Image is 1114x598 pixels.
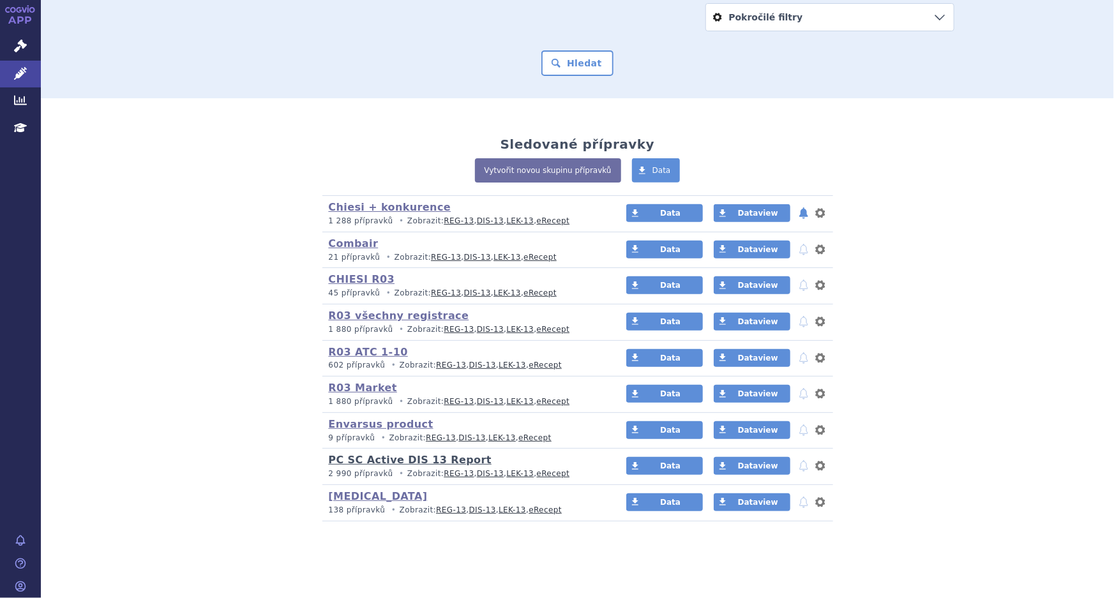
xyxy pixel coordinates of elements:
[660,389,681,398] span: Data
[814,350,827,366] button: nastavení
[537,469,570,478] a: eRecept
[501,137,655,152] h2: Sledované přípravky
[378,433,389,444] i: •
[814,422,827,438] button: nastavení
[477,325,504,334] a: DIS-13
[396,396,407,407] i: •
[329,252,603,263] p: Zobrazit: , , ,
[797,422,810,438] button: notifikace
[814,206,827,221] button: nastavení
[477,397,504,406] a: DIS-13
[797,242,810,257] button: notifikace
[493,253,521,262] a: LEK-13
[329,469,393,478] span: 2 990 přípravků
[329,324,603,335] p: Zobrazit: , , ,
[626,493,703,511] a: Data
[436,361,466,370] a: REG-13
[436,505,466,514] a: REG-13
[529,505,562,514] a: eRecept
[396,468,407,479] i: •
[477,216,504,225] a: DIS-13
[444,325,474,334] a: REG-13
[383,288,395,299] i: •
[814,495,827,510] button: nastavení
[464,253,491,262] a: DIS-13
[426,433,456,442] a: REG-13
[444,397,474,406] a: REG-13
[797,278,810,293] button: notifikace
[660,498,681,507] span: Data
[388,360,400,371] i: •
[329,433,603,444] p: Zobrazit: , , ,
[626,457,703,475] a: Data
[738,245,778,254] span: Dataview
[714,385,790,403] a: Dataview
[493,288,521,297] a: LEK-13
[329,253,380,262] span: 21 přípravků
[329,346,408,358] a: R03 ATC 1-10
[738,209,778,218] span: Dataview
[464,288,491,297] a: DIS-13
[523,288,557,297] a: eRecept
[738,389,778,398] span: Dataview
[329,418,433,430] a: Envarsus product
[797,206,810,221] button: notifikace
[714,276,790,294] a: Dataview
[626,204,703,222] a: Data
[814,458,827,474] button: nastavení
[477,469,504,478] a: DIS-13
[660,245,681,254] span: Data
[431,288,461,297] a: REG-13
[506,397,534,406] a: LEK-13
[329,360,603,371] p: Zobrazit: , , ,
[329,201,451,213] a: Chiesi + konkurence
[488,433,516,442] a: LEK-13
[459,433,486,442] a: DIS-13
[738,426,778,435] span: Dataview
[814,314,827,329] button: nastavení
[329,325,393,334] span: 1 880 přípravků
[506,325,534,334] a: LEK-13
[797,495,810,510] button: notifikace
[626,313,703,331] a: Data
[652,166,671,175] span: Data
[506,469,534,478] a: LEK-13
[814,278,827,293] button: nastavení
[329,490,428,502] a: [MEDICAL_DATA]
[523,253,557,262] a: eRecept
[529,361,562,370] a: eRecept
[469,361,496,370] a: DIS-13
[660,354,681,363] span: Data
[632,158,681,183] a: Data
[660,317,681,326] span: Data
[383,252,395,263] i: •
[738,317,778,326] span: Dataview
[444,469,474,478] a: REG-13
[797,350,810,366] button: notifikace
[329,468,603,479] p: Zobrazit: , , ,
[388,505,400,516] i: •
[329,237,379,250] a: Combair
[329,273,395,285] a: CHIESI R03
[396,324,407,335] i: •
[329,310,469,322] a: R03 všechny registrace
[499,361,526,370] a: LEK-13
[797,314,810,329] button: notifikace
[396,216,407,227] i: •
[626,421,703,439] a: Data
[706,4,954,31] a: Pokročilé filtry
[660,209,681,218] span: Data
[714,241,790,258] a: Dataview
[329,382,397,394] a: R03 Market
[660,426,681,435] span: Data
[475,158,621,183] a: Vytvořit novou skupinu přípravků
[329,288,603,299] p: Zobrazit: , , ,
[537,325,570,334] a: eRecept
[714,313,790,331] a: Dataview
[329,288,380,297] span: 45 přípravků
[329,505,603,516] p: Zobrazit: , , ,
[444,216,474,225] a: REG-13
[738,281,778,290] span: Dataview
[329,396,603,407] p: Zobrazit: , , ,
[537,216,570,225] a: eRecept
